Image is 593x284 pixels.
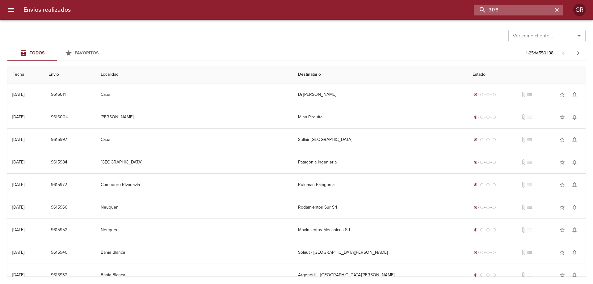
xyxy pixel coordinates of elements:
[473,249,497,256] div: Generado
[12,227,24,232] div: [DATE]
[486,251,490,254] span: radio_button_unchecked
[51,136,67,144] span: 9615997
[48,202,70,213] button: 9615960
[573,4,586,16] div: GR
[12,182,24,187] div: [DATE]
[568,111,581,123] button: Activar notificaciones
[96,151,293,173] td: [GEOGRAPHIC_DATA]
[51,204,68,211] span: 9615960
[568,156,581,168] button: Activar notificaciones
[568,269,581,281] button: Activar notificaciones
[556,224,568,236] button: Agregar a favoritos
[51,159,67,166] span: 9615984
[571,114,578,120] span: notifications_none
[527,114,533,120] span: No tiene pedido asociado
[486,115,490,119] span: radio_button_unchecked
[486,206,490,209] span: radio_button_unchecked
[96,196,293,218] td: Neuquen
[568,179,581,191] button: Activar notificaciones
[473,204,497,210] div: Generado
[571,46,586,61] span: Pagina siguiente
[568,88,581,101] button: Activar notificaciones
[527,137,533,143] span: No tiene pedido asociado
[473,137,497,143] div: Generado
[527,249,533,256] span: No tiene pedido asociado
[492,228,496,232] span: radio_button_unchecked
[474,273,477,277] span: radio_button_checked
[474,115,477,119] span: radio_button_checked
[527,91,533,98] span: No tiene pedido asociado
[486,138,490,142] span: radio_button_unchecked
[492,115,496,119] span: radio_button_unchecked
[559,249,565,256] span: star_border
[48,179,69,191] button: 9615972
[556,179,568,191] button: Agregar a favoritos
[293,241,468,264] td: Solaut - [GEOGRAPHIC_DATA][PERSON_NAME]
[556,269,568,281] button: Agregar a favoritos
[520,137,527,143] span: No tiene documentos adjuntos
[480,228,484,232] span: radio_button_unchecked
[12,272,24,278] div: [DATE]
[480,160,484,164] span: radio_button_unchecked
[480,183,484,187] span: radio_button_unchecked
[474,251,477,254] span: radio_button_checked
[51,113,68,121] span: 9616004
[474,138,477,142] span: radio_button_checked
[527,182,533,188] span: No tiene pedido asociado
[293,66,468,83] th: Destinatario
[526,50,553,56] p: 1 - 25 de 550.198
[96,66,293,83] th: Localidad
[293,129,468,151] td: Sullair [GEOGRAPHIC_DATA]
[293,83,468,106] td: Di [PERSON_NAME]
[556,50,571,56] span: Pagina anterior
[474,228,477,232] span: radio_button_checked
[473,182,497,188] div: Generado
[571,182,578,188] span: notifications_none
[12,114,24,120] div: [DATE]
[48,224,70,236] button: 9615952
[568,246,581,259] button: Activar notificaciones
[293,196,468,218] td: Rodamientos Sur Srl
[527,272,533,278] span: No tiene pedido asociado
[556,88,568,101] button: Agregar a favoritos
[492,160,496,164] span: radio_button_unchecked
[48,134,69,146] button: 9615997
[96,106,293,128] td: [PERSON_NAME]
[480,115,484,119] span: radio_button_unchecked
[571,227,578,233] span: notifications_none
[75,50,99,56] span: Favoritos
[571,249,578,256] span: notifications_none
[474,183,477,187] span: radio_button_checked
[96,83,293,106] td: Caba
[48,247,70,258] button: 9615940
[474,5,553,15] input: buscar
[473,159,497,165] div: Generado
[571,91,578,98] span: notifications_none
[492,273,496,277] span: radio_button_unchecked
[492,251,496,254] span: radio_button_unchecked
[480,273,484,277] span: radio_button_unchecked
[4,2,19,17] button: menu
[12,137,24,142] div: [DATE]
[30,50,44,56] span: Todos
[556,111,568,123] button: Agregar a favoritos
[12,250,24,255] div: [DATE]
[480,93,484,96] span: radio_button_unchecked
[293,174,468,196] td: Ruleman Patagonia
[559,159,565,165] span: star_border
[12,205,24,210] div: [DATE]
[23,5,71,15] h6: Envios realizados
[559,272,565,278] span: star_border
[556,134,568,146] button: Agregar a favoritos
[486,183,490,187] span: radio_button_unchecked
[520,114,527,120] span: No tiene documentos adjuntos
[473,272,497,278] div: Generado
[520,272,527,278] span: No tiene documentos adjuntos
[492,138,496,142] span: radio_button_unchecked
[474,206,477,209] span: radio_button_checked
[520,204,527,210] span: No tiene documentos adjuntos
[473,114,497,120] div: Generado
[96,241,293,264] td: Bahia Blanca
[51,271,67,279] span: 9615932
[468,66,586,83] th: Estado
